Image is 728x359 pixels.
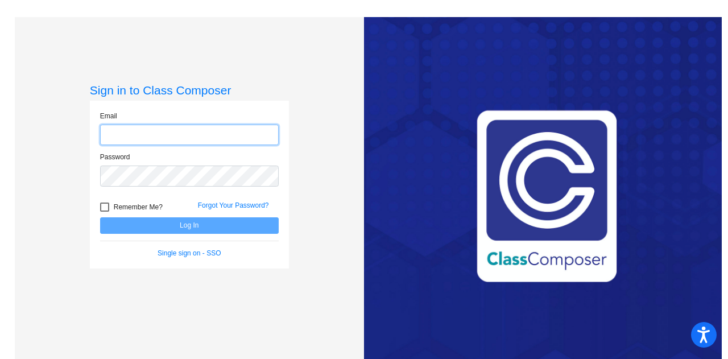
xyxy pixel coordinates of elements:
[100,152,130,162] label: Password
[100,111,117,121] label: Email
[100,217,279,234] button: Log In
[158,249,221,257] a: Single sign on - SSO
[198,201,269,209] a: Forgot Your Password?
[114,200,163,214] span: Remember Me?
[90,83,289,97] h3: Sign in to Class Composer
